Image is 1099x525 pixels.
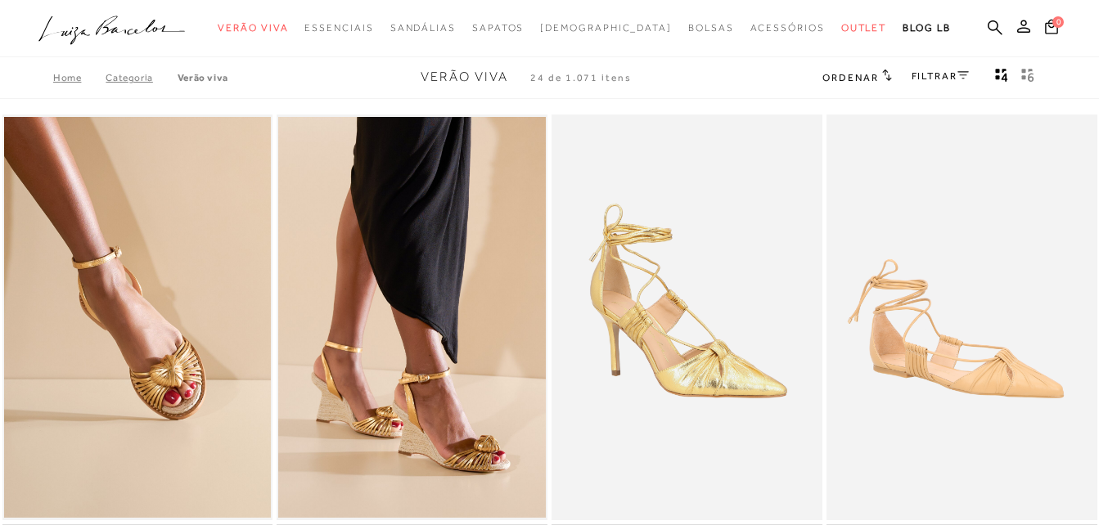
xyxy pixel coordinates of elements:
[1040,18,1063,40] button: 0
[688,22,734,34] span: Bolsas
[218,13,288,43] a: noSubCategoriesText
[828,117,1096,518] img: SAPATILHA EM COURO BEGE AREIA COM AMARRAÇÃO
[218,22,288,34] span: Verão Viva
[903,13,950,43] a: BLOG LB
[688,13,734,43] a: noSubCategoriesText
[841,13,887,43] a: noSubCategoriesText
[912,70,969,82] a: FILTRAR
[822,72,878,83] span: Ordenar
[1016,67,1039,88] button: gridText6Desc
[841,22,887,34] span: Outlet
[390,22,456,34] span: Sandálias
[990,67,1013,88] button: Mostrar 4 produtos por linha
[750,22,825,34] span: Acessórios
[540,22,672,34] span: [DEMOGRAPHIC_DATA]
[4,117,272,518] img: RASTEIRA OURO COM SOLADO EM JUTÁ
[553,117,821,518] a: SCARPIN SALTO ALTO EM METALIZADO OURO COM AMARRAÇÃO SCARPIN SALTO ALTO EM METALIZADO OURO COM AMA...
[304,22,373,34] span: Essenciais
[106,72,177,83] a: Categoria
[903,22,950,34] span: BLOG LB
[4,117,272,518] a: RASTEIRA OURO COM SOLADO EM JUTÁ RASTEIRA OURO COM SOLADO EM JUTÁ
[278,117,546,518] a: SANDÁLIA ANABELA OURO COM SALTO ALTO EM JUTA SANDÁLIA ANABELA OURO COM SALTO ALTO EM JUTA
[1052,16,1064,28] span: 0
[304,13,373,43] a: noSubCategoriesText
[553,117,821,518] img: SCARPIN SALTO ALTO EM METALIZADO OURO COM AMARRAÇÃO
[472,22,524,34] span: Sapatos
[472,13,524,43] a: noSubCategoriesText
[530,72,632,83] span: 24 de 1.071 itens
[278,117,546,518] img: SANDÁLIA ANABELA OURO COM SALTO ALTO EM JUTA
[828,117,1096,518] a: SAPATILHA EM COURO BEGE AREIA COM AMARRAÇÃO SAPATILHA EM COURO BEGE AREIA COM AMARRAÇÃO
[53,72,106,83] a: Home
[178,72,228,83] a: Verão Viva
[421,70,508,84] span: Verão Viva
[390,13,456,43] a: noSubCategoriesText
[750,13,825,43] a: noSubCategoriesText
[540,13,672,43] a: noSubCategoriesText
